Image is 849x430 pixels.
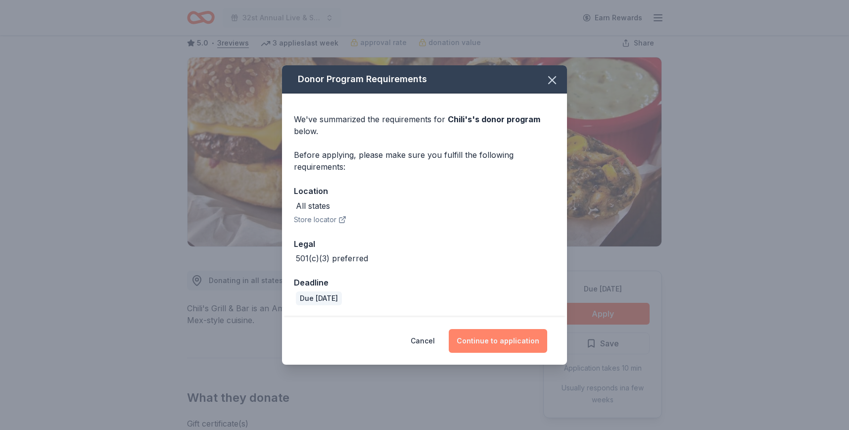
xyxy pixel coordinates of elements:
div: Due [DATE] [296,291,342,305]
button: Store locator [294,214,346,226]
div: Deadline [294,276,555,289]
div: Before applying, please make sure you fulfill the following requirements: [294,149,555,173]
div: 501(c)(3) preferred [296,252,368,264]
div: We've summarized the requirements for below. [294,113,555,137]
div: All states [296,200,330,212]
div: Legal [294,238,555,250]
div: Location [294,185,555,197]
button: Continue to application [449,329,547,353]
div: Donor Program Requirements [282,65,567,94]
button: Cancel [411,329,435,353]
span: Chili's 's donor program [448,114,540,124]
